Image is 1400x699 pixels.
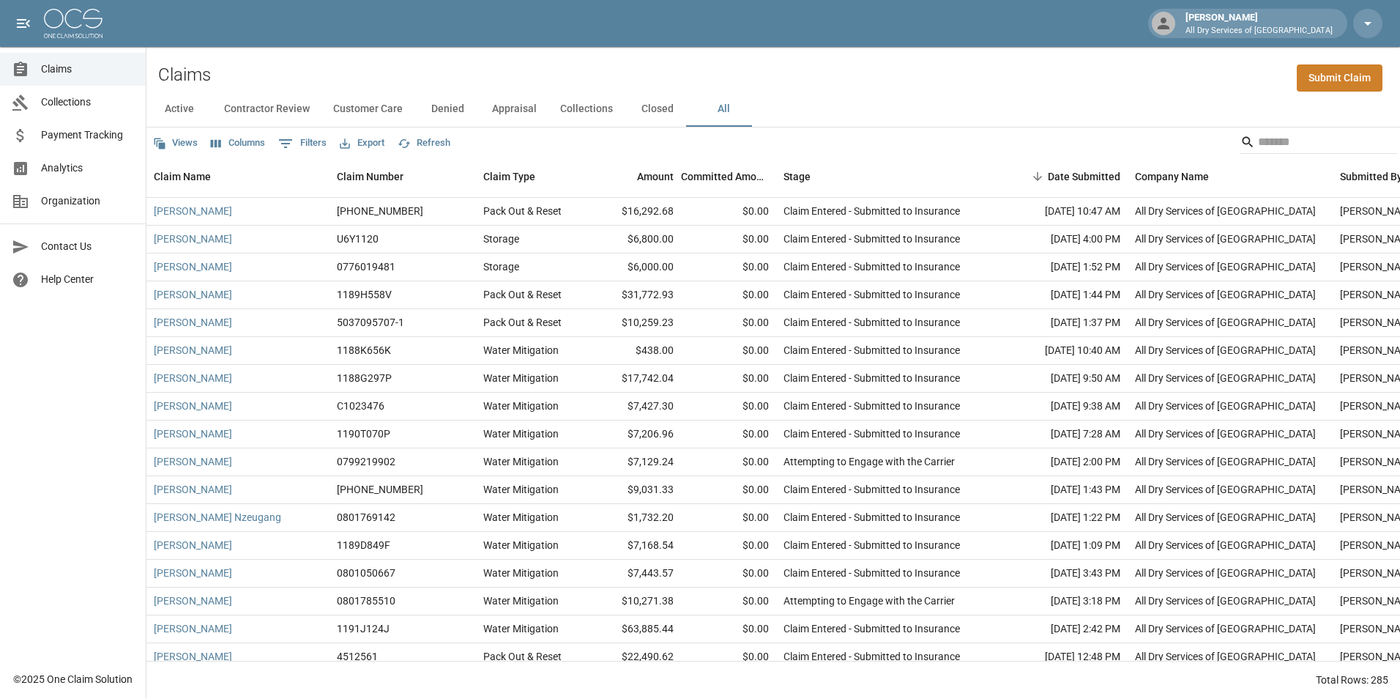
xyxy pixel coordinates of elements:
[1135,426,1316,441] div: All Dry Services of Atlanta
[41,272,134,287] span: Help Center
[321,92,414,127] button: Customer Care
[1135,454,1316,469] div: All Dry Services of Atlanta
[1048,156,1120,197] div: Date Submitted
[146,92,1400,127] div: dynamic tabs
[1135,371,1316,385] div: All Dry Services of Atlanta
[783,287,960,302] div: Claim Entered - Submitted to Insurance
[586,421,681,448] div: $7,206.96
[783,426,960,441] div: Claim Entered - Submitted to Insurance
[681,309,776,337] div: $0.00
[586,643,681,671] div: $22,490.62
[996,504,1128,532] div: [DATE] 1:22 PM
[681,156,769,197] div: Committed Amount
[783,371,960,385] div: Claim Entered - Submitted to Insurance
[681,532,776,560] div: $0.00
[483,454,559,469] div: Water Mitigation
[783,259,960,274] div: Claim Entered - Submitted to Insurance
[154,156,211,197] div: Claim Name
[154,649,232,664] a: [PERSON_NAME]
[154,566,232,580] a: [PERSON_NAME]
[1135,287,1316,302] div: All Dry Services of Atlanta
[154,510,281,525] a: [PERSON_NAME] Nzeugang
[996,309,1128,337] div: [DATE] 1:37 PM
[154,538,232,552] a: [PERSON_NAME]
[158,64,211,86] h2: Claims
[586,393,681,421] div: $7,427.30
[681,365,776,393] div: $0.00
[586,588,681,615] div: $10,271.38
[783,482,960,497] div: Claim Entered - Submitted to Insurance
[41,127,134,143] span: Payment Tracking
[337,259,395,274] div: 0776019481
[337,343,391,358] div: 1188K656K
[681,448,776,476] div: $0.00
[681,615,776,643] div: $0.00
[783,204,960,218] div: Claim Entered - Submitted to Insurance
[337,482,423,497] div: 300-0359515-2025
[154,454,232,469] a: [PERSON_NAME]
[483,510,559,525] div: Water Mitigation
[337,204,423,218] div: 300-0572905-2025
[154,259,232,274] a: [PERSON_NAME]
[480,92,548,127] button: Appraisal
[586,198,681,226] div: $16,292.68
[154,343,232,358] a: [PERSON_NAME]
[13,672,133,687] div: © 2025 One Claim Solution
[625,92,690,127] button: Closed
[41,95,134,110] span: Collections
[996,421,1128,448] div: [DATE] 7:28 AM
[681,226,776,254] div: $0.00
[586,504,681,532] div: $1,732.20
[681,588,776,615] div: $0.00
[586,337,681,365] div: $438.00
[681,504,776,532] div: $0.00
[1135,315,1316,330] div: All Dry Services of Atlanta
[483,566,559,580] div: Water Mitigation
[483,482,559,497] div: Water Mitigation
[336,132,388,155] button: Export
[1135,232,1316,246] div: All Dry Services of Atlanta
[996,156,1128,197] div: Date Submitted
[337,371,392,385] div: 1188G297P
[337,399,384,413] div: C1023476
[41,160,134,176] span: Analytics
[483,156,535,197] div: Claim Type
[275,132,330,155] button: Show filters
[1297,64,1382,92] a: Submit Claim
[1316,673,1388,687] div: Total Rows: 285
[996,226,1128,254] div: [DATE] 4:00 PM
[337,287,392,302] div: 1189H558V
[1135,482,1316,497] div: All Dry Services of Atlanta
[681,476,776,504] div: $0.00
[154,204,232,218] a: [PERSON_NAME]
[1135,649,1316,664] div: All Dry Services of Atlanta
[154,426,232,441] a: [PERSON_NAME]
[586,365,681,393] div: $17,742.04
[337,510,395,525] div: 0801769142
[681,156,776,197] div: Committed Amount
[44,9,103,38] img: ocs-logo-white-transparent.png
[586,156,681,197] div: Amount
[690,92,756,127] button: All
[483,315,562,330] div: Pack Out & Reset
[337,566,395,580] div: 0801050667
[154,399,232,413] a: [PERSON_NAME]
[483,621,559,636] div: Water Mitigation
[996,448,1128,476] div: [DATE] 2:00 PM
[337,621,390,636] div: 1191J124J
[783,510,960,525] div: Claim Entered - Submitted to Insurance
[1135,343,1316,358] div: All Dry Services of Atlanta
[154,371,232,385] a: [PERSON_NAME]
[548,92,625,127] button: Collections
[154,593,232,608] a: [PERSON_NAME]
[483,371,559,385] div: Water Mitigation
[1135,538,1316,552] div: All Dry Services of Atlanta
[586,281,681,309] div: $31,772.93
[483,343,559,358] div: Water Mitigation
[681,281,776,309] div: $0.00
[783,399,960,413] div: Claim Entered - Submitted to Insurance
[212,92,321,127] button: Contractor Review
[1240,130,1397,157] div: Search
[783,621,960,636] div: Claim Entered - Submitted to Insurance
[1180,10,1338,37] div: [PERSON_NAME]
